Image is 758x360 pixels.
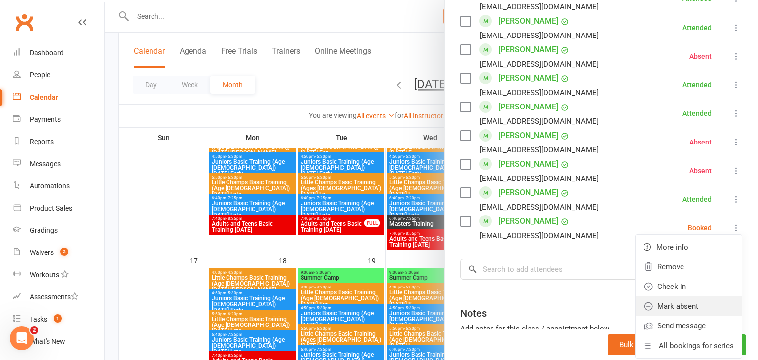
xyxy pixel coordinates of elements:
div: What's New [30,337,65,345]
div: [EMAIL_ADDRESS][DOMAIN_NAME] [480,229,599,242]
a: [PERSON_NAME] [498,13,558,29]
div: Workouts [30,271,59,279]
a: Messages [13,153,104,175]
div: Attended [682,81,712,88]
a: Gradings [13,219,104,242]
span: 3 [60,248,68,256]
div: Payments [30,115,61,123]
a: Assessments [13,286,104,308]
div: Gradings [30,226,58,234]
a: Dashboard [13,42,104,64]
div: Attended [682,110,712,117]
div: Calendar [30,93,58,101]
a: [PERSON_NAME] [498,214,558,229]
a: Tasks 1 [13,308,104,330]
a: [PERSON_NAME] [498,71,558,86]
a: [PERSON_NAME] [498,128,558,144]
button: Bulk add attendees [608,334,693,355]
div: [EMAIL_ADDRESS][DOMAIN_NAME] [480,0,599,13]
div: People [30,71,50,79]
a: Send message [636,316,742,336]
a: [PERSON_NAME] [498,185,558,201]
a: Reports [13,131,104,153]
div: Notes [460,306,487,320]
a: [PERSON_NAME] [498,99,558,115]
a: People [13,64,104,86]
a: Remove [636,257,742,277]
div: Booked [688,224,712,231]
a: What's New [13,330,104,353]
div: [EMAIL_ADDRESS][DOMAIN_NAME] [480,144,599,156]
a: [PERSON_NAME] [498,42,558,58]
div: [EMAIL_ADDRESS][DOMAIN_NAME] [480,172,599,185]
div: [EMAIL_ADDRESS][DOMAIN_NAME] [480,115,599,128]
div: Absent [689,139,712,145]
div: Tasks [30,315,47,323]
a: Workouts [13,264,104,286]
a: [PERSON_NAME] [498,156,558,172]
a: Automations [13,175,104,197]
a: Waivers 3 [13,242,104,264]
a: More info [636,237,742,257]
div: Dashboard [30,49,64,57]
a: Mark absent [636,296,742,316]
div: Product Sales [30,204,72,212]
input: Search to add attendees [460,259,742,280]
span: 1 [54,314,62,323]
div: Messages [30,160,61,168]
a: All bookings for series [636,336,742,356]
div: Add notes for this class / appointment below [460,323,742,335]
span: All bookings for series [659,340,734,352]
div: [EMAIL_ADDRESS][DOMAIN_NAME] [480,58,599,71]
div: [EMAIL_ADDRESS][DOMAIN_NAME] [480,201,599,214]
a: Clubworx [12,10,37,35]
div: [EMAIL_ADDRESS][DOMAIN_NAME] [480,86,599,99]
a: Payments [13,108,104,131]
span: More info [656,241,688,253]
div: [EMAIL_ADDRESS][DOMAIN_NAME] [480,29,599,42]
iframe: Intercom live chat [10,326,34,350]
div: Waivers [30,249,54,256]
span: 2 [30,326,38,334]
div: Automations [30,182,70,190]
a: Check in [636,277,742,296]
div: Absent [689,53,712,60]
div: Attended [682,196,712,203]
a: Product Sales [13,197,104,219]
div: Attended [682,24,712,31]
div: Assessments [30,293,78,301]
a: Calendar [13,86,104,108]
div: Absent [689,167,712,174]
div: Reports [30,138,54,145]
